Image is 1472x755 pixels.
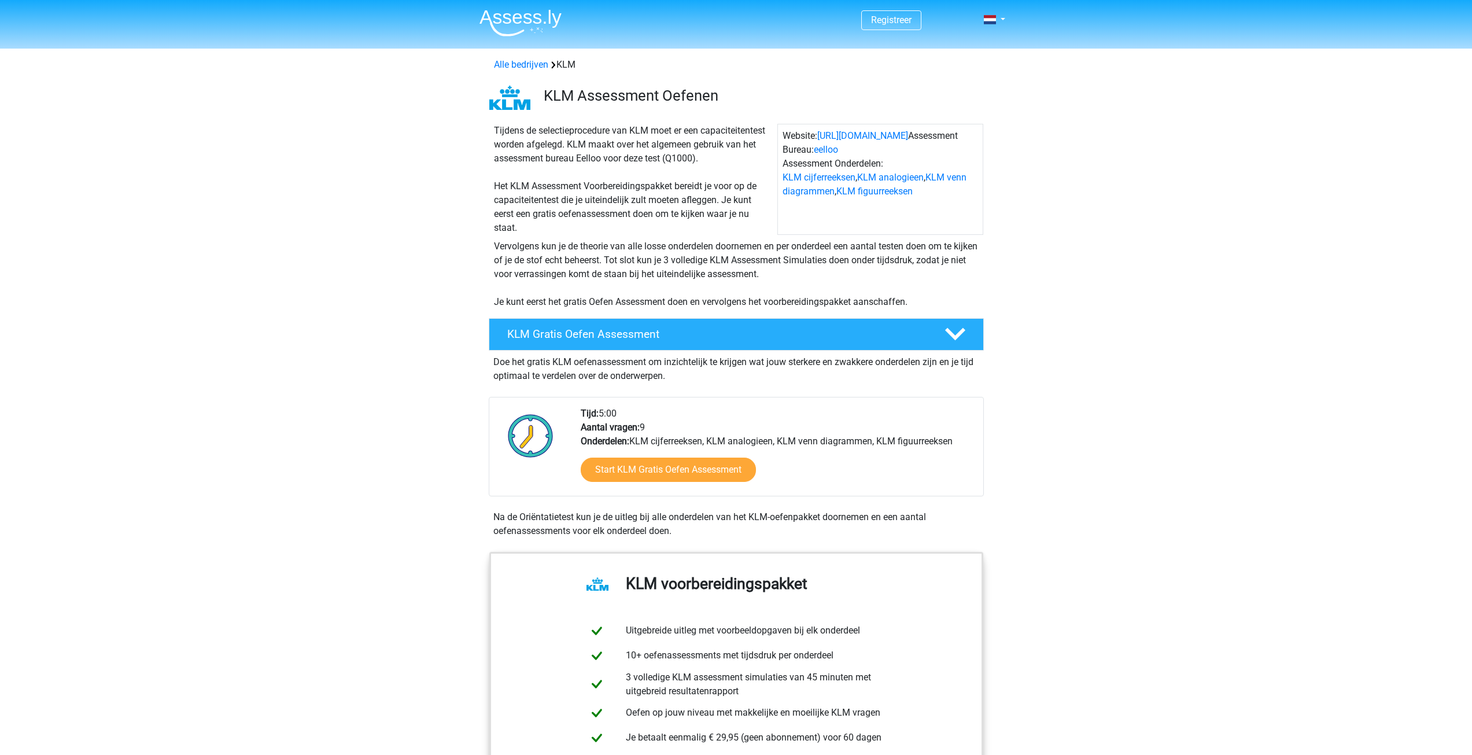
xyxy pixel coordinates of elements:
[489,510,984,538] div: Na de Oriëntatietest kun je de uitleg bij alle onderdelen van het KLM-oefenpakket doornemen en ee...
[489,58,983,72] div: KLM
[489,240,983,309] div: Vervolgens kun je de theorie van alle losse onderdelen doornemen en per onderdeel een aantal test...
[783,172,855,183] a: KLM cijferreeksen
[572,407,983,496] div: 5:00 9 KLM cijferreeksen, KLM analogieen, KLM venn diagrammen, KLM figuurreeksen
[817,130,908,141] a: [URL][DOMAIN_NAME]
[489,124,777,235] div: Tijdens de selectieprocedure van KLM moet er een capaciteitentest worden afgelegd. KLM maakt over...
[581,458,756,482] a: Start KLM Gratis Oefen Assessment
[501,407,560,465] img: Klok
[857,172,924,183] a: KLM analogieen
[544,87,975,105] h3: KLM Assessment Oefenen
[479,9,562,36] img: Assessly
[581,422,640,433] b: Aantal vragen:
[484,318,988,351] a: KLM Gratis Oefen Assessment
[581,436,629,447] b: Onderdelen:
[507,327,926,341] h4: KLM Gratis Oefen Assessment
[777,124,983,235] div: Website: Assessment Bureau: Assessment Onderdelen: , , ,
[836,186,913,197] a: KLM figuurreeksen
[783,172,966,197] a: KLM venn diagrammen
[814,144,838,155] a: eelloo
[494,59,548,70] a: Alle bedrijven
[581,408,599,419] b: Tijd:
[871,14,912,25] a: Registreer
[489,351,984,383] div: Doe het gratis KLM oefenassessment om inzichtelijk te krijgen wat jouw sterkere en zwakkere onder...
